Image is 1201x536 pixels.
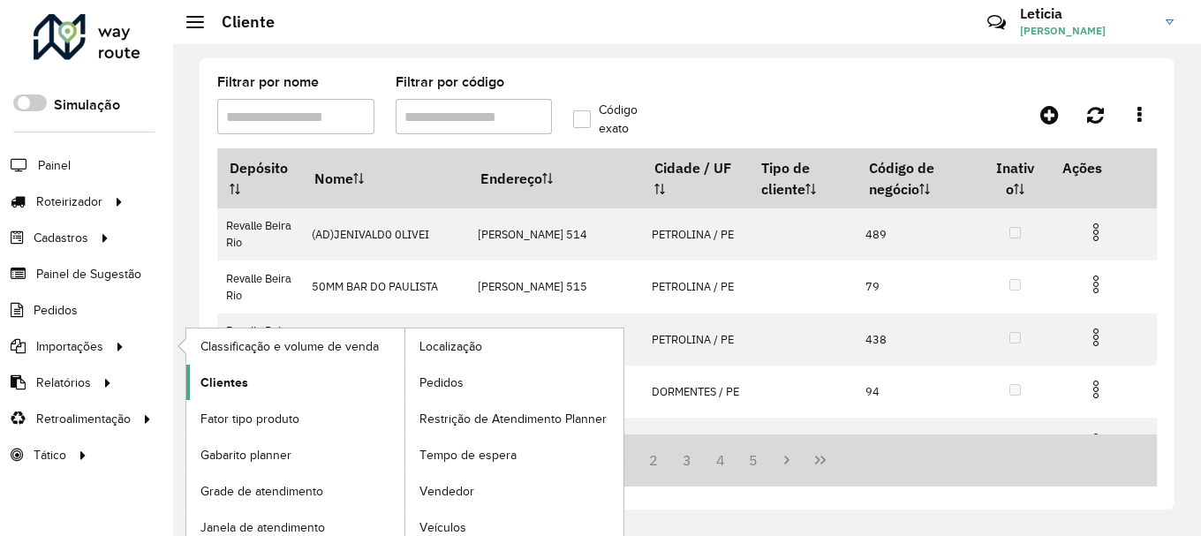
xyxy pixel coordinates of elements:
span: Fator tipo produto [200,410,299,428]
span: Tático [34,446,66,464]
span: Localização [419,337,482,356]
th: Código de negócio [857,149,981,208]
th: Endereço [469,149,643,208]
label: Filtrar por código [396,72,504,93]
td: (AD)JENIVALD0 0LIVEI [302,208,468,260]
td: 489 [857,208,981,260]
span: Gabarito planner [200,446,291,464]
td: Revalle Beira Rio [217,208,302,260]
a: Pedidos [405,365,623,400]
span: Clientes [200,374,248,392]
a: Tempo de espera [405,437,623,472]
td: [PERSON_NAME] 514 [469,208,643,260]
span: Tempo de espera [419,446,517,464]
button: Last Page [804,443,837,477]
span: Classificação e volume de venda [200,337,379,356]
a: Vendedor [405,473,623,509]
span: [PERSON_NAME] [1020,23,1152,39]
span: Restrição de Atendimento Planner [419,410,607,428]
td: Revalle Beira Rio [217,313,302,366]
span: Relatórios [36,374,91,392]
td: PETROLINA / PE [642,418,750,470]
td: DORMENTES / PE [642,366,750,418]
button: 2 [637,443,670,477]
td: A&M MARMITEX C CASEI [302,313,468,366]
span: Importações [36,337,103,356]
a: Localização [405,328,623,364]
th: Inativo [981,149,1050,208]
span: Vendedor [419,482,474,501]
td: PETROLINA / PE [642,260,750,313]
span: Painel de Sugestão [36,265,141,283]
th: Ações [1050,149,1156,186]
td: PETROLINA / PE [642,208,750,260]
label: Filtrar por nome [217,72,319,93]
td: 356 [857,418,981,470]
a: Grade de atendimento [186,473,404,509]
span: Cadastros [34,229,88,247]
td: DA INTEGRACAO 83 [469,313,643,366]
td: 94 [857,366,981,418]
td: 50MM BAR DO PAULISTA [302,260,468,313]
span: Pedidos [34,301,78,320]
td: [PERSON_NAME] 515 [469,260,643,313]
th: Tipo de cliente [750,149,857,208]
span: Retroalimentação [36,410,131,428]
button: 5 [737,443,771,477]
td: 79 [857,260,981,313]
th: Nome [302,149,468,208]
a: Classificação e volume de venda [186,328,404,364]
span: Roteirizador [36,193,102,211]
a: Restrição de Atendimento Planner [405,401,623,436]
label: Código exato [573,101,670,138]
a: Contato Rápido [978,4,1016,42]
label: Simulação [54,94,120,116]
th: Cidade / UF [642,149,750,208]
a: Fator tipo produto [186,401,404,436]
span: Painel [38,156,71,175]
td: Revalle Beira Rio [217,260,302,313]
a: Clientes [186,365,404,400]
a: Gabarito planner [186,437,404,472]
td: 438 [857,313,981,366]
button: 4 [704,443,737,477]
th: Depósito [217,149,302,208]
button: Next Page [770,443,804,477]
h3: Leticia [1020,5,1152,22]
span: Pedidos [419,374,464,392]
h2: Cliente [204,12,275,32]
button: 3 [670,443,704,477]
span: Grade de atendimento [200,482,323,501]
td: PETROLINA / PE [642,313,750,366]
